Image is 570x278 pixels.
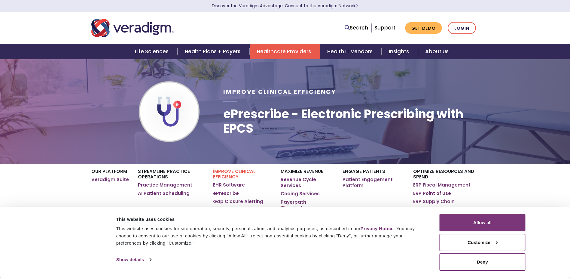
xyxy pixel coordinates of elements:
a: Support [374,24,395,31]
a: Show details [116,255,151,264]
a: Login [448,22,476,34]
a: Coding Services [281,191,320,197]
span: Learn More [355,3,358,9]
span: Improve Clinical Efficiency [223,88,336,96]
a: Life Sciences [128,44,178,59]
a: Patient Engagement Platform [343,177,404,188]
a: Health IT Vendors [320,44,382,59]
button: Allow all [440,214,526,231]
a: Gap Closure Alerting [213,199,263,205]
a: ERP Supply Chain [413,199,455,205]
a: Payerpath Clearinghouse [281,199,333,211]
div: This website uses cookies [116,216,426,223]
button: Customize [440,234,526,251]
button: Deny [440,253,526,271]
a: Revenue Cycle Services [281,177,333,188]
h1: ePrescribe - Electronic Prescribing with EPCS [223,107,479,136]
a: ERP Fiscal Management [413,182,471,188]
a: ePrescribe [213,190,239,196]
a: Insights [382,44,418,59]
a: EHR Software [213,182,245,188]
a: AI Patient Scheduling [138,190,190,196]
a: Discover the Veradigm Advantage: Connect to the Veradigm NetworkLearn More [212,3,358,9]
a: Veradigm Suite [91,177,129,183]
a: Privacy Notice [361,226,394,231]
a: ERP Point of Use [413,190,451,196]
a: Practice Management [138,182,192,188]
a: Get Demo [405,22,442,34]
a: Search [345,24,368,32]
a: About Us [418,44,456,59]
a: Health Plans + Payers [178,44,249,59]
a: Healthcare Providers [250,44,320,59]
img: Veradigm logo [91,18,174,38]
div: This website uses cookies for site operation, security, personalization, and analytics purposes, ... [116,225,426,247]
